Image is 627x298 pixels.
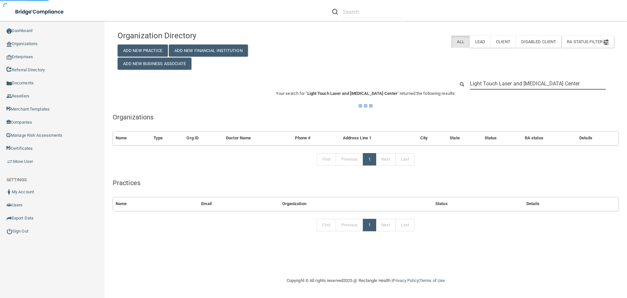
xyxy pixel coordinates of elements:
a: 1 [363,153,376,166]
a: 1 [363,219,376,231]
th: Doctor Name [223,131,292,145]
img: ajax-loader.4d491dd7.gif [359,104,373,108]
button: Add New Practice [118,44,168,57]
img: briefcase.64adab9b.png [7,158,13,165]
th: Details [577,131,619,145]
img: icon-filter@2x.21656d0b.png [603,40,609,45]
a: Previous [336,153,363,166]
h5: Practices [113,179,619,186]
th: Name [113,131,151,145]
img: ic_user_dark.df1a06c3.png [7,189,12,195]
button: Add New Financial Institution [169,44,248,57]
img: enterprise.0d942306.png [7,55,12,60]
th: Status [482,131,522,145]
th: Type [151,131,184,145]
div: Copyright © All rights reserved 2025 @ Rectangle Health | | [247,270,485,291]
th: Organization [280,197,433,211]
th: Status [433,197,524,211]
label: Lead [470,36,490,48]
img: icon-documents.8dae5593.png [7,81,12,86]
a: Next [376,153,395,166]
a: Privacy Policy [393,278,418,283]
th: Phone # [292,131,340,145]
a: Terms of Use [420,278,445,283]
p: Your search for " " returned the following results: [113,90,619,97]
img: bridge_compliance_login_screen.278c3ca4.svg [10,5,70,19]
th: Name [113,197,199,211]
a: Previous [336,219,363,231]
a: Last [395,219,415,231]
img: ic_power_dark.7ecde6b1.png [7,228,12,234]
label: Disabled Client [516,36,562,48]
img: ic_reseller.de258add.png [7,94,12,99]
h5: Organizations [113,114,619,121]
th: Email [199,197,279,211]
h4: Organization Directory [118,31,277,40]
label: Client [490,36,516,48]
th: Details [524,197,619,211]
label: All [451,36,469,48]
span: RA Status Filter [567,39,609,44]
button: Add New Business Associate [118,58,191,70]
img: icon-users.e205127d.png [7,202,12,208]
span: Light Touch Laser and [MEDICAL_DATA] Center [307,91,397,96]
a: Last [395,153,415,166]
img: organization-icon.f8decf85.png [7,42,12,47]
a: Next [376,219,395,231]
img: ic_dashboard_dark.d01f4a41.png [7,28,12,34]
input: Search [343,6,403,18]
a: First [317,153,336,166]
th: Address Line 1 [340,131,418,145]
th: RA status [522,131,577,145]
a: First [317,219,336,231]
img: ic-search.3b580494.png [332,9,338,15]
th: City [418,131,447,145]
img: icon-export.b9366987.png [7,216,12,221]
label: SETTINGS [7,176,27,184]
th: Org ID [184,131,223,145]
input: Search [470,78,606,90]
th: State [447,131,482,145]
